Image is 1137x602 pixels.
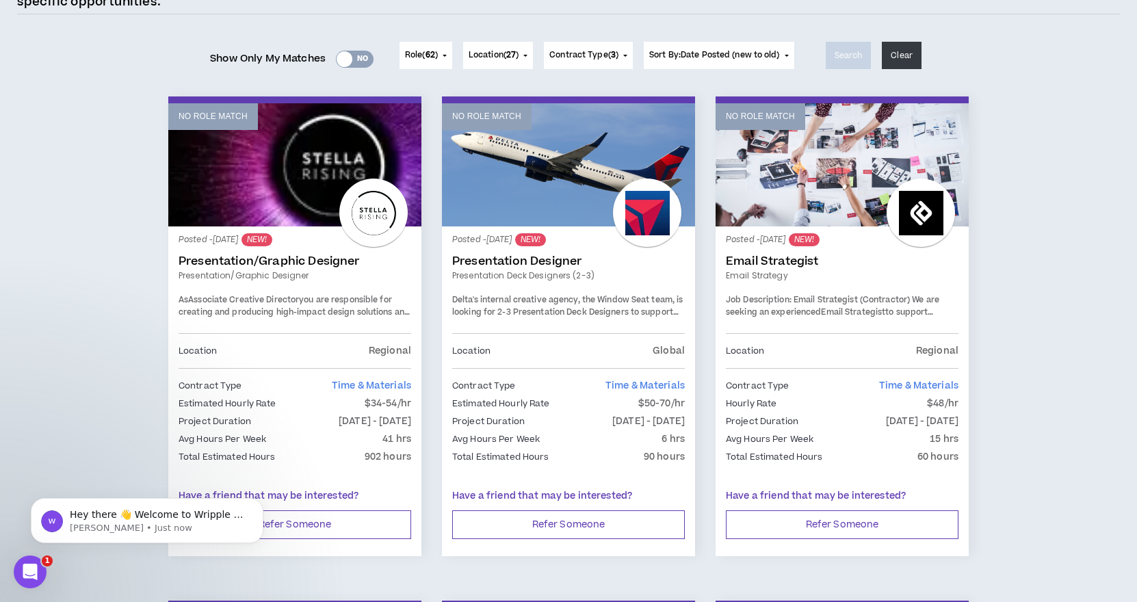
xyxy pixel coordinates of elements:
span: Time & Materials [879,379,958,393]
span: Delta's internal creative agency, the Window Seat team, is looking for 2-3 Presentation Deck Desi... [452,294,683,342]
button: Refer Someone [726,510,958,539]
a: Presentation/Graphic Designer [179,270,411,282]
p: 902 hours [365,449,411,464]
a: No Role Match [168,103,421,226]
p: Posted - [DATE] [726,233,958,246]
p: Avg Hours Per Week [452,432,540,447]
p: Project Duration [179,414,251,429]
p: 60 hours [917,449,958,464]
iframe: Intercom notifications message [10,469,284,565]
span: Time & Materials [605,379,685,393]
p: Regional [916,343,958,358]
button: Search [826,42,872,69]
button: Sort By:Date Posted (new to old) [644,42,794,69]
p: Total Estimated Hours [726,449,823,464]
p: No Role Match [452,110,521,123]
p: Avg Hours Per Week [726,432,813,447]
p: Have a friend that may be interested? [452,489,685,503]
span: Sort By: Date Posted (new to old) [649,49,780,61]
sup: NEW! [789,233,820,246]
p: $50-70/hr [638,396,685,411]
a: Presentation Designer [452,254,685,268]
button: Role(62) [400,42,452,69]
p: Posted - [DATE] [452,233,685,246]
p: Location [179,343,217,358]
span: 27 [506,49,516,61]
p: Estimated Hourly Rate [179,396,276,411]
a: Presentation/Graphic Designer [179,254,411,268]
span: 3 [611,49,616,61]
span: 62 [426,49,435,61]
p: No Role Match [726,110,795,123]
span: We are seeking an experienced [726,294,939,318]
p: Project Duration [726,414,798,429]
a: No Role Match [442,103,695,226]
p: Project Duration [452,414,525,429]
p: Have a friend that may be interested? [179,489,411,503]
p: Contract Type [179,378,242,393]
strong: Associate Creative Director [188,294,299,306]
p: Avg Hours Per Week [179,432,266,447]
button: Location(27) [463,42,533,69]
button: Clear [882,42,922,69]
p: Global [653,343,685,358]
span: Location ( ) [469,49,519,62]
span: As [179,294,188,306]
p: Posted - [DATE] [179,233,411,246]
p: Total Estimated Hours [452,449,549,464]
p: Contract Type [726,378,789,393]
p: 90 hours [644,449,685,464]
a: Email Strategist [726,254,958,268]
p: [DATE] - [DATE] [339,414,411,429]
p: Hourly Rate [726,396,776,411]
strong: Job Description: Email Strategist (Contractor) [726,294,910,306]
p: Contract Type [452,378,516,393]
p: 41 hrs [382,432,411,447]
iframe: Intercom live chat [14,555,47,588]
p: $48/hr [927,396,958,411]
span: 1 [42,555,53,566]
p: 15 hrs [930,432,958,447]
p: [DATE] - [DATE] [612,414,685,429]
p: $34-54/hr [365,396,411,411]
span: Time & Materials [332,379,411,393]
p: Regional [369,343,411,358]
sup: NEW! [241,233,272,246]
span: Role ( ) [405,49,438,62]
a: Email Strategy [726,270,958,282]
span: Contract Type ( ) [549,49,618,62]
p: Estimated Hourly Rate [452,396,550,411]
button: Refer Someone [452,510,685,539]
a: Presentation Deck Designers (2-3) [452,270,685,282]
p: [DATE] - [DATE] [886,414,958,429]
button: Refer Someone [179,510,411,539]
p: Total Estimated Hours [179,449,276,464]
strong: Email Strategist [821,306,885,318]
sup: NEW! [515,233,546,246]
button: Contract Type(3) [544,42,633,69]
p: Have a friend that may be interested? [726,489,958,503]
span: Show Only My Matches [210,49,326,69]
p: Location [726,343,764,358]
p: No Role Match [179,110,248,123]
p: Location [452,343,491,358]
a: No Role Match [716,103,969,226]
p: 6 hrs [662,432,685,447]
